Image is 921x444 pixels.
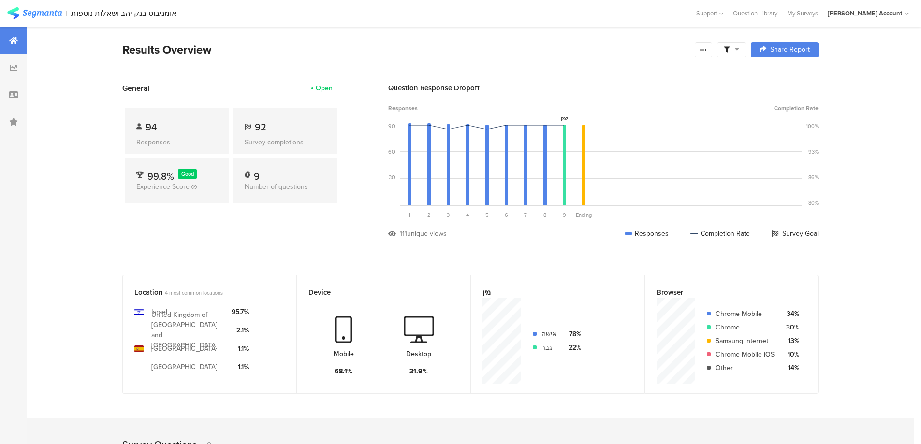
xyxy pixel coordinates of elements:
[782,349,799,359] div: 10%
[806,122,819,130] div: 100%
[71,9,177,18] div: אומניבוס בנק יהב ושאלות נוספות
[122,41,690,58] div: Results Overview
[181,170,194,178] span: Good
[389,173,395,181] div: 30
[716,336,775,346] div: Samsung Internet
[151,344,218,354] div: [GEOGRAPHIC_DATA]
[716,349,775,359] div: Chrome Mobile iOS
[770,46,810,53] span: Share Report
[245,182,308,192] span: Number of questions
[388,104,418,113] span: Responses
[564,343,581,353] div: 22%
[505,211,508,219] span: 6
[134,287,269,298] div: Location
[165,289,223,297] span: 4 most common locations
[427,211,431,219] span: 2
[782,363,799,373] div: 14%
[657,287,790,298] div: Browser
[388,122,395,130] div: 90
[254,169,260,179] div: 9
[716,322,775,332] div: Chrome
[485,211,489,219] span: 5
[316,83,333,93] div: Open
[543,211,546,219] span: 8
[524,211,527,219] span: 7
[808,199,819,207] div: 80%
[407,229,447,239] div: unique views
[690,229,750,239] div: Completion Rate
[564,329,581,339] div: 78%
[696,6,723,21] div: Support
[782,9,823,18] a: My Surveys
[388,148,395,156] div: 60
[808,173,819,181] div: 86%
[7,7,62,19] img: segmanta logo
[400,229,407,239] div: 111
[772,229,819,239] div: Survey Goal
[409,211,410,219] span: 1
[447,211,450,219] span: 3
[232,307,249,317] div: 95.7%
[716,309,775,319] div: Chrome Mobile
[541,329,556,339] div: אישה
[409,366,428,376] div: 31.9%
[122,83,150,94] span: General
[482,287,617,298] div: מין
[232,325,249,335] div: 2.1%
[147,169,174,184] span: 99.8%
[466,211,469,219] span: 4
[541,343,556,353] div: גבר
[66,8,67,19] div: |
[308,287,443,298] div: Device
[808,148,819,156] div: 93%
[782,336,799,346] div: 13%
[151,362,218,372] div: [GEOGRAPHIC_DATA]
[146,120,157,134] span: 94
[151,310,224,350] div: United Kingdom of [GEOGRAPHIC_DATA] and [GEOGRAPHIC_DATA]
[574,211,593,219] div: Ending
[334,349,354,359] div: Mobile
[136,137,218,147] div: Responses
[716,363,775,373] div: Other
[232,344,249,354] div: 1.1%
[232,362,249,372] div: 1.1%
[561,115,568,121] i: Survey Goal
[255,120,266,134] span: 92
[782,322,799,332] div: 30%
[151,307,167,317] div: Israel
[245,137,326,147] div: Survey completions
[625,229,669,239] div: Responses
[388,83,819,93] div: Question Response Dropoff
[563,211,566,219] span: 9
[335,366,352,376] div: 68.1%
[406,349,431,359] div: Desktop
[782,309,799,319] div: 34%
[774,104,819,113] span: Completion Rate
[728,9,782,18] a: Question Library
[136,182,190,192] span: Experience Score
[828,9,902,18] div: [PERSON_NAME] Account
